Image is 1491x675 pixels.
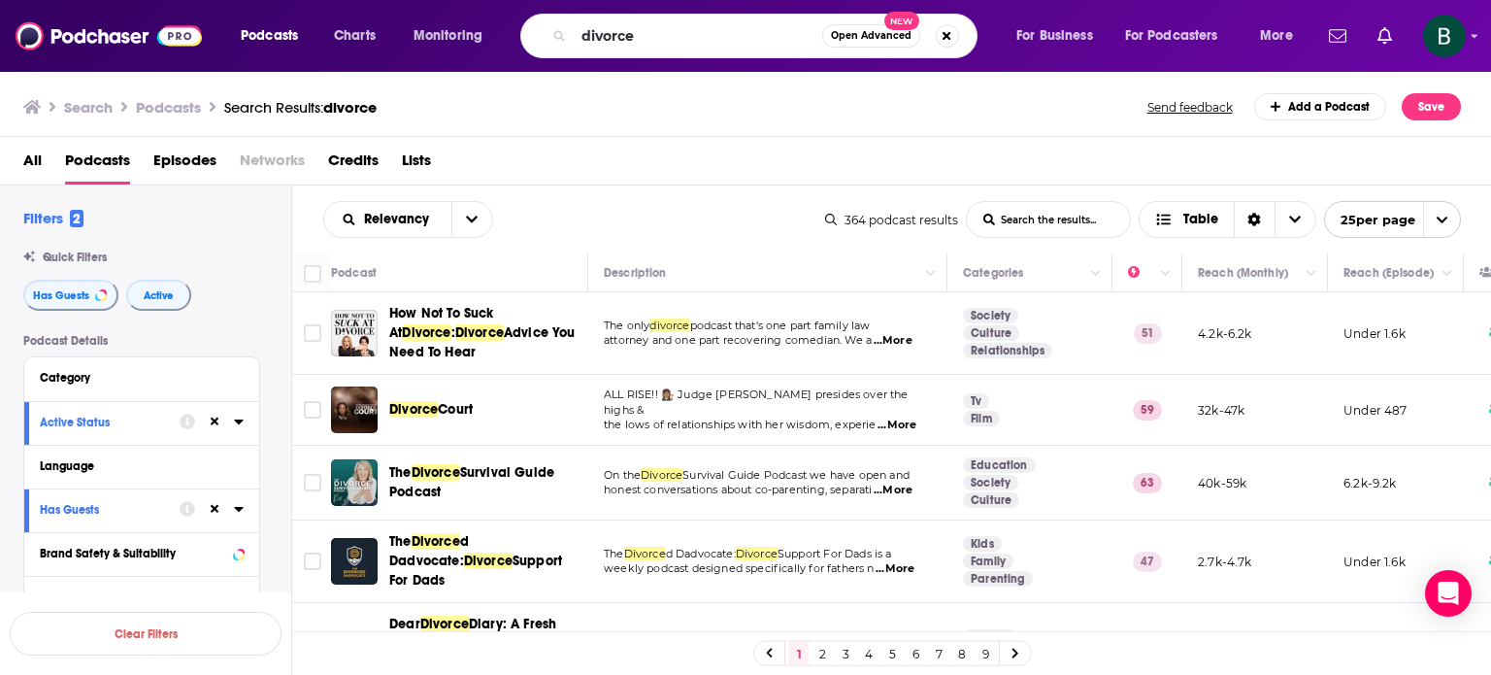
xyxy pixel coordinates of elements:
[1343,402,1408,419] p: Under 487
[963,325,1019,341] a: Culture
[23,280,118,311] button: Has Guests
[304,324,321,342] span: Toggle select row
[1321,19,1354,52] a: Show notifications dropdown
[331,261,377,285] div: Podcast
[822,24,920,48] button: Open AdvancedNew
[40,410,180,434] button: Active Status
[604,468,641,482] span: On the
[874,333,912,349] span: ...More
[389,532,581,591] a: TheDivorced Dadvocate:DivorceSupport For Dads
[40,497,180,522] button: Has Guests
[1133,473,1162,492] p: 63
[331,310,378,356] img: How Not To Suck At Divorce: Divorce Advice You Need To Hear
[874,483,912,498] span: ...More
[1343,475,1397,491] p: 6.2k-9.2k
[240,145,305,185] span: Networks
[1402,93,1461,120] button: Save
[389,400,473,420] a: DivorceCourt
[604,547,624,560] span: The
[876,561,914,577] span: ...More
[1198,325,1252,342] p: 4.2k-6.2k
[1423,15,1466,57] button: Show profile menu
[1370,19,1400,52] a: Show notifications dropdown
[40,503,167,517] div: Has Guests
[604,388,909,417] span: ALL RISE!! 👩🏽‍⚖️ Judge [PERSON_NAME] presides over the highs &
[1198,475,1246,491] p: 40k-59k
[1139,201,1316,238] button: Choose View
[40,371,231,385] div: Category
[1084,262,1108,286] button: Column Actions
[882,642,902,665] a: 5
[929,642,948,665] a: 7
[40,541,244,565] button: Brand Safety & Suitability
[963,492,1019,508] a: Culture
[328,145,379,185] a: Credits
[836,642,855,665] a: 3
[963,554,1013,569] a: Family
[64,98,113,117] h3: Search
[136,98,201,117] h3: Podcasts
[1260,22,1293,50] span: More
[604,418,877,431] span: the lows of relationships with her wisdom, experie
[304,401,321,419] span: Toggle select row
[884,12,919,30] span: New
[666,547,736,560] span: d Dadvocate:
[976,642,995,665] a: 9
[1423,15,1466,57] span: Logged in as betsy46033
[40,591,114,604] span: Political Skew
[963,629,1015,645] a: Health
[1325,205,1415,235] span: 25 per page
[331,387,378,433] a: Divorce Court
[1343,554,1406,570] p: Under 1.6k
[1133,400,1162,420] p: 59
[604,561,875,575] span: weekly podcast designed specifically for fathers n
[323,98,377,117] span: divorce
[10,612,282,656] button: Clear Filters
[952,642,972,665] a: 8
[451,202,492,237] button: open menu
[1112,20,1246,51] button: open menu
[389,616,420,632] span: Dear
[144,290,174,301] span: Active
[812,642,832,665] a: 2
[604,333,872,347] span: attorney and one part recovering comedian. We a
[963,343,1052,358] a: Relationships
[321,20,387,51] a: Charts
[389,304,581,362] a: How Not To Suck AtDivorce:DivorceAdvice You Need To Hear
[153,145,216,185] span: Episodes
[65,145,130,185] a: Podcasts
[389,324,576,360] span: Advice You Need To Hear
[1300,262,1323,286] button: Column Actions
[574,20,822,51] input: Search podcasts, credits, & more...
[1425,570,1472,617] div: Open Intercom Messenger
[1154,262,1177,286] button: Column Actions
[40,454,244,478] button: Language
[23,209,83,227] h2: Filters
[1142,99,1239,116] button: Send feedback
[451,324,455,341] span: :
[389,464,412,481] span: The
[963,457,1036,473] a: Education
[331,459,378,506] img: The Divorce Survival Guide Podcast
[1254,93,1387,120] a: Add a Podcast
[16,17,202,54] img: Podchaser - Follow, Share and Rate Podcasts
[40,459,231,473] div: Language
[400,20,508,51] button: open menu
[464,553,513,569] span: Divorce
[604,483,872,496] span: honest conversations about co-parenting, separati
[1125,22,1218,50] span: For Podcasters
[334,22,376,50] span: Charts
[963,308,1018,323] a: Society
[963,261,1023,285] div: Categories
[1003,20,1117,51] button: open menu
[1423,15,1466,57] img: User Profile
[126,280,191,311] button: Active
[1343,325,1406,342] p: Under 1.6k
[389,305,494,341] span: How Not To Suck At
[539,14,996,58] div: Search podcasts, credits, & more...
[389,464,554,500] span: Survival Guide Podcast
[241,22,298,50] span: Podcasts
